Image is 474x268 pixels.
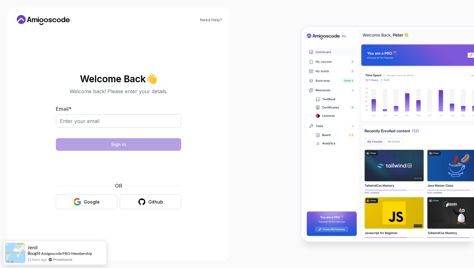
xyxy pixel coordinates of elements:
span: Jenil [28,245,38,250]
img: Amigoscode Dashboard [302,27,474,241]
div: Sign in [111,141,126,148]
div: Google [84,199,100,205]
a: ProveSource [53,257,72,262]
h2: Welcome Back [56,74,181,84]
input: Enter your email [56,114,181,128]
a: Need Help? [200,18,222,23]
button: Google [56,195,117,209]
iframe: Widget containing checkbox for hCaptcha security challenge [71,154,166,178]
button: Github [120,195,181,209]
span: 21 hours ago [28,257,47,262]
div: Github [148,199,163,205]
a: Amigoscode PRO Membership [41,251,92,256]
span: Bought [28,251,40,256]
button: Sign in [56,138,181,151]
p: OR [115,182,122,190]
a: Home link [15,15,71,25]
p: Welcome back! Please enter your details. [56,88,181,95]
span: 👋 [145,73,158,84]
label: Email * [56,106,71,112]
img: provesource social proof notification image [5,243,25,263]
